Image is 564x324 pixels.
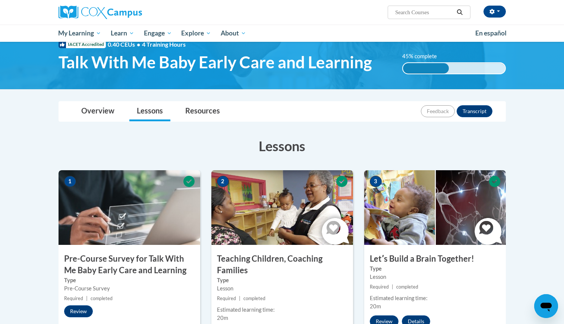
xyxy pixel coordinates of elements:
span: | [86,296,88,301]
h3: Pre-Course Survey for Talk With Me Baby Early Care and Learning [59,253,200,276]
div: 45% complete [403,63,449,74]
span: En español [475,29,507,37]
a: About [216,25,251,42]
h3: Teaching Children, Coaching Families [211,253,353,276]
span: Required [217,296,236,301]
span: completed [396,284,418,290]
span: About [221,29,246,38]
span: Required [370,284,389,290]
iframe: Button to launch messaging window [534,294,558,318]
span: 20m [370,303,381,309]
a: Overview [74,102,122,121]
span: 0.40 CEUs [108,40,142,49]
h3: Letʹs Build a Brain Together! [364,253,506,265]
span: | [239,296,240,301]
span: | [392,284,393,290]
span: 3 [370,176,382,187]
span: Required [64,296,83,301]
button: Feedback [421,105,455,117]
span: Explore [181,29,211,38]
span: • [137,41,140,48]
img: Course Image [211,170,353,245]
span: 20m [217,315,228,321]
a: En español [470,25,511,41]
div: Pre-Course Survey [64,284,195,293]
button: Account Settings [483,6,506,18]
label: Type [64,276,195,284]
button: Transcript [457,105,492,117]
div: Estimated learning time: [217,306,347,314]
span: Learn [111,29,134,38]
span: IACET Accredited [59,41,106,48]
button: Review [64,305,93,317]
a: Lessons [129,102,170,121]
label: 45% complete [402,52,445,60]
span: My Learning [58,29,101,38]
span: completed [91,296,113,301]
span: 2 [217,176,229,187]
div: Lesson [370,273,500,281]
button: Search [454,8,465,17]
h3: Lessons [59,137,506,155]
label: Type [217,276,347,284]
div: Estimated learning time: [370,294,500,302]
div: Lesson [217,284,347,293]
div: Main menu [47,25,517,42]
img: Course Image [59,170,200,245]
span: completed [243,296,265,301]
a: Cox Campus [59,6,200,19]
label: Type [370,265,500,273]
a: Resources [178,102,227,121]
span: 4 Training Hours [142,41,186,48]
input: Search Courses [394,8,454,17]
span: 1 [64,176,76,187]
img: Course Image [364,170,506,245]
a: Learn [106,25,139,42]
a: Explore [176,25,216,42]
img: Cox Campus [59,6,142,19]
a: Engage [139,25,177,42]
a: My Learning [54,25,106,42]
span: Engage [144,29,172,38]
span: Talk With Me Baby Early Care and Learning [59,52,372,72]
